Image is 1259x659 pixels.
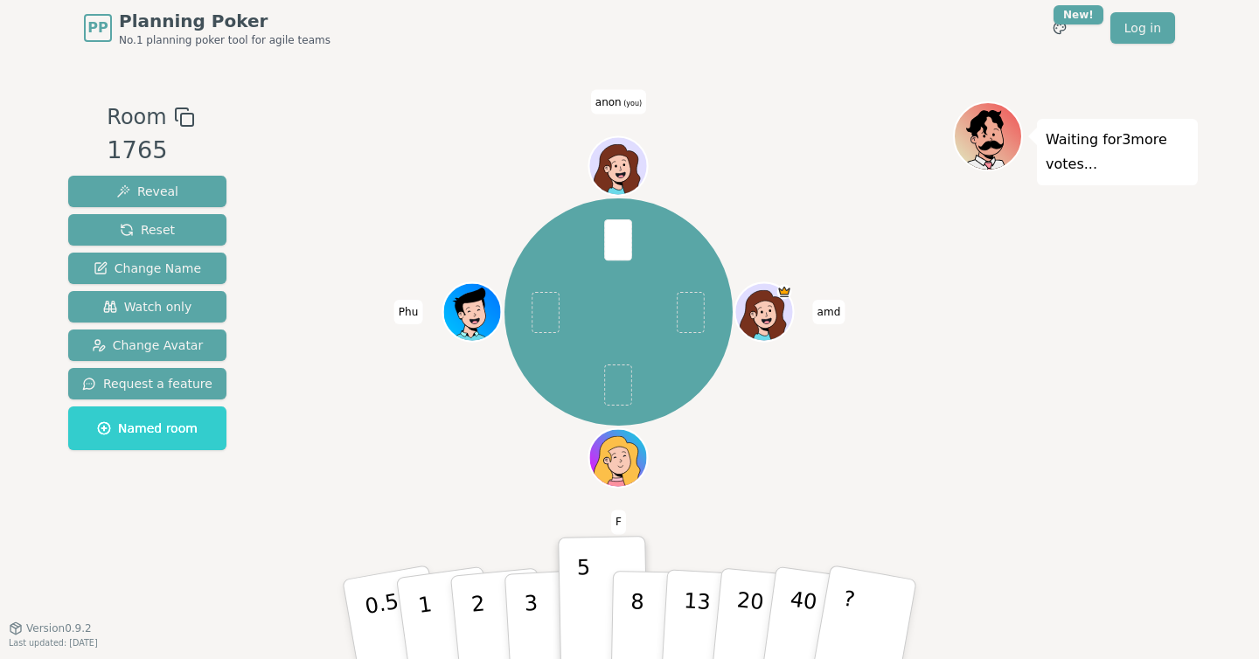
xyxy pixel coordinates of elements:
[622,100,643,108] span: (you)
[87,17,108,38] span: PP
[68,291,226,323] button: Watch only
[68,214,226,246] button: Reset
[1054,5,1103,24] div: New!
[94,260,201,277] span: Change Name
[591,90,646,114] span: Click to change your name
[84,9,330,47] a: PPPlanning PokerNo.1 planning poker tool for agile teams
[68,368,226,399] button: Request a feature
[394,300,422,324] span: Click to change your name
[119,33,330,47] span: No.1 planning poker tool for agile teams
[116,183,178,200] span: Reveal
[92,336,204,354] span: Change Avatar
[119,9,330,33] span: Planning Poker
[103,298,192,316] span: Watch only
[68,329,226,361] button: Change Avatar
[82,375,212,392] span: Request a feature
[1046,128,1189,177] p: Waiting for 3 more votes...
[97,420,198,437] span: Named room
[611,510,626,535] span: Click to change your name
[26,621,92,635] span: Version 0.9.2
[577,555,592,649] p: 5
[1044,12,1075,44] button: New!
[68,253,226,284] button: Change Name
[68,176,226,207] button: Reveal
[9,638,98,648] span: Last updated: [DATE]
[9,621,92,635] button: Version0.9.2
[777,285,792,300] span: amd is the host
[1110,12,1175,44] a: Log in
[813,300,845,324] span: Click to change your name
[107,133,194,169] div: 1765
[591,139,646,194] button: Click to change your avatar
[107,101,166,133] span: Room
[120,221,175,239] span: Reset
[68,406,226,450] button: Named room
